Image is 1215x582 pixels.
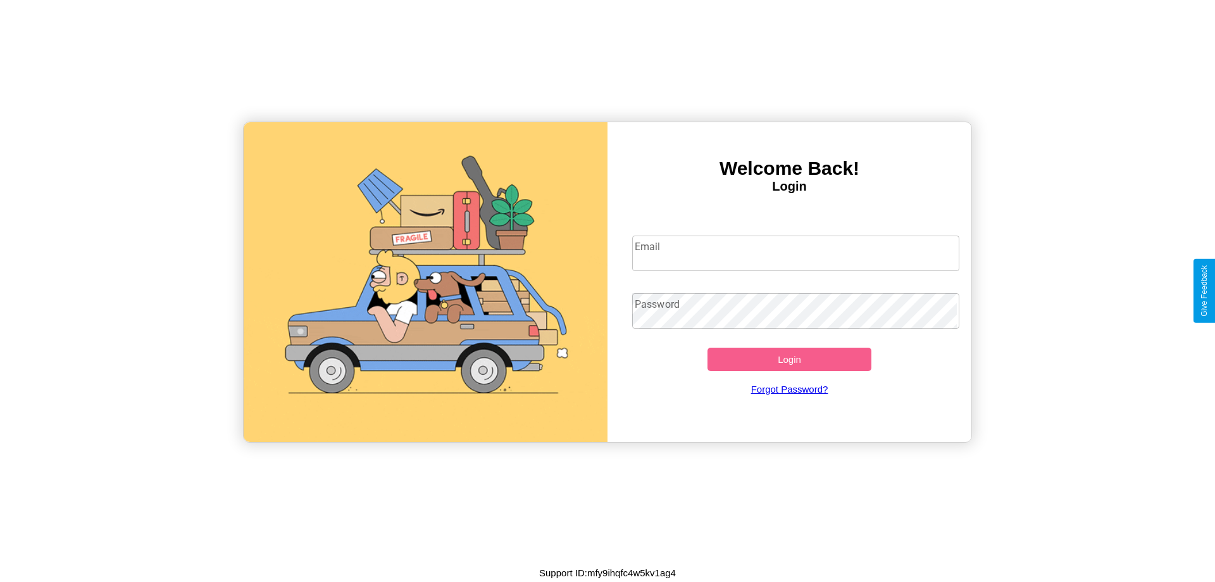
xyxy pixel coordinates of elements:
[13,539,43,569] iframe: Intercom live chat
[607,158,971,179] h3: Welcome Back!
[707,348,871,371] button: Login
[1200,265,1209,317] div: Give Feedback
[244,122,607,442] img: gif
[607,179,971,194] h4: Login
[539,564,676,581] p: Support ID: mfy9ihqfc4w5kv1ag4
[626,371,954,407] a: Forgot Password?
